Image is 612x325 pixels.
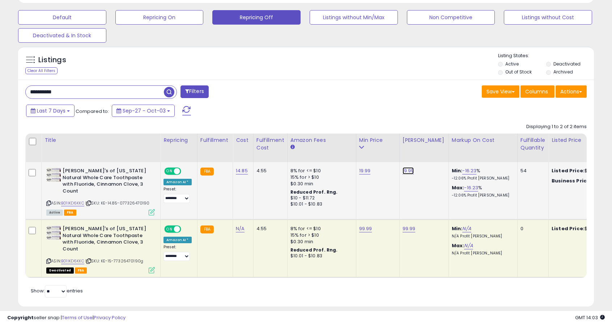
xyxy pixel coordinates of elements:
div: 15% for > $10 [290,232,350,239]
span: OFF [180,168,192,174]
div: Amazon Fees [290,136,353,144]
span: Compared to: [76,108,109,115]
div: [PERSON_NAME] [403,136,446,144]
button: Last 7 Days [26,105,75,117]
button: Listings without Cost [504,10,592,25]
button: Default [18,10,106,25]
div: Fulfillment Cost [256,136,284,152]
div: ASIN: [46,225,155,273]
div: Markup on Cost [452,136,514,144]
p: N/A Profit [PERSON_NAME] [452,251,512,256]
div: seller snap | | [7,315,126,321]
img: 51Kh0neTqEL._SL40_.jpg [46,225,61,240]
button: Deactivated & In Stock [18,28,106,43]
div: Amazon AI * [163,179,192,185]
div: % [452,168,512,181]
label: Active [505,61,519,67]
div: Fulfillment [200,136,230,144]
div: Displaying 1 to 2 of 2 items [526,123,587,130]
a: N/A [462,225,471,232]
b: Listed Price: [552,167,585,174]
b: Reduced Prof. Rng. [290,189,338,195]
a: -16.23 [462,167,476,174]
a: 99.99 [403,225,416,232]
b: Min: [452,225,463,232]
button: Repricing Off [212,10,301,25]
button: Sep-27 - Oct-03 [112,105,175,117]
button: Actions [556,85,587,98]
img: 51Kh0neTqEL._SL40_.jpg [46,168,61,182]
a: N/A [464,242,473,249]
div: $10.01 - $10.83 [290,201,350,207]
b: Listed Price: [552,225,585,232]
a: Terms of Use [62,314,93,321]
span: All listings that are unavailable for purchase on Amazon for any reason other than out-of-stock [46,267,74,274]
div: $19.99 [552,168,612,174]
b: Max: [452,184,464,191]
p: Listing States: [498,52,594,59]
p: N/A Profit [PERSON_NAME] [452,234,512,239]
div: 4.55 [256,168,282,174]
small: Amazon Fees. [290,144,295,151]
div: $0.30 min [290,181,350,187]
span: | SKU: KE-15-77326470190g [85,258,143,264]
span: 2025-10-11 14:03 GMT [575,314,605,321]
span: All listings currently available for purchase on Amazon [46,210,63,216]
button: Repricing On [115,10,204,25]
div: $10 - $11.72 [290,195,350,201]
div: 15% for > $10 [290,174,350,181]
strong: Copyright [7,314,34,321]
div: Clear All Filters [25,67,58,74]
button: Filters [180,85,209,98]
div: 4.55 [256,225,282,232]
button: Listings without Min/Max [310,10,398,25]
span: FBA [75,267,87,274]
b: Business Price: [552,177,591,184]
div: Repricing [163,136,194,144]
span: ON [165,168,174,174]
a: B01IKD6KKC [61,258,84,264]
span: OFF [180,226,192,232]
div: $0.30 min [290,239,350,245]
label: Deactivated [553,61,581,67]
th: The percentage added to the cost of goods (COGS) that forms the calculator for Min & Max prices. [449,134,517,162]
div: % [452,185,512,198]
span: Last 7 Days [37,107,65,114]
a: Privacy Policy [94,314,126,321]
a: -16.23 [464,184,478,191]
div: Fulfillable Quantity [520,136,545,152]
span: | SKU: KE-14.85-077326470190 [85,200,150,206]
label: Archived [553,69,573,75]
small: FBA [200,225,214,233]
button: Columns [520,85,554,98]
div: 54 [520,168,543,174]
div: Preset: [163,187,192,203]
a: 19.99 [359,167,371,174]
b: Max: [452,242,464,249]
div: Cost [236,136,250,144]
span: Sep-27 - Oct-03 [123,107,166,114]
small: FBA [200,168,214,176]
div: Title [44,136,157,144]
p: -12.06% Profit [PERSON_NAME] [452,176,512,181]
a: N/A [236,225,245,232]
span: Columns [525,88,548,95]
div: 8% for <= $10 [290,168,350,174]
a: 14.85 [236,167,248,174]
div: $10.01 - $10.83 [290,253,350,259]
div: ASIN: [46,168,155,215]
a: 19.99 [403,167,414,174]
div: $19.99 [552,178,612,184]
div: 0 [520,225,543,232]
div: Min Price [359,136,396,144]
div: Preset: [163,245,192,261]
b: [PERSON_NAME]'s of [US_STATE] Natural Whole Care Toothpaste with Fluoride, Cinnamon Clove, 3 Count [63,225,150,254]
span: Show: entries [31,287,83,294]
div: Amazon AI * [163,237,192,243]
a: 99.99 [359,225,372,232]
b: Reduced Prof. Rng. [290,247,338,253]
span: ON [165,226,174,232]
button: Save View [482,85,519,98]
div: 8% for <= $10 [290,225,350,232]
h5: Listings [38,55,66,65]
